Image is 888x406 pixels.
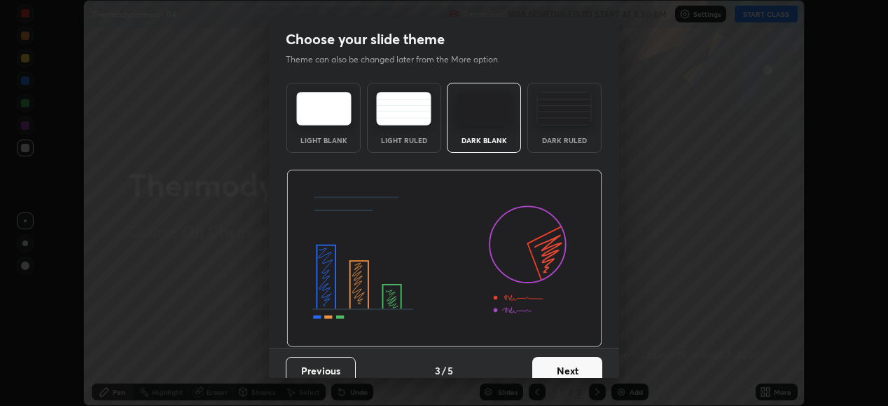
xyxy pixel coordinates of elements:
[296,92,352,126] img: lightTheme.e5ed3b09.svg
[532,357,602,385] button: Next
[536,92,592,126] img: darkRuledTheme.de295e13.svg
[296,137,352,144] div: Light Blank
[286,53,513,66] p: Theme can also be changed later from the More option
[376,137,432,144] div: Light Ruled
[435,363,440,378] h4: 3
[286,170,602,348] img: darkThemeBanner.d06ce4a2.svg
[376,92,431,126] img: lightRuledTheme.5fabf969.svg
[442,363,446,378] h4: /
[457,92,512,126] img: darkTheme.f0cc69e5.svg
[286,357,356,385] button: Previous
[448,363,453,378] h4: 5
[286,30,445,48] h2: Choose your slide theme
[456,137,512,144] div: Dark Blank
[536,137,592,144] div: Dark Ruled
